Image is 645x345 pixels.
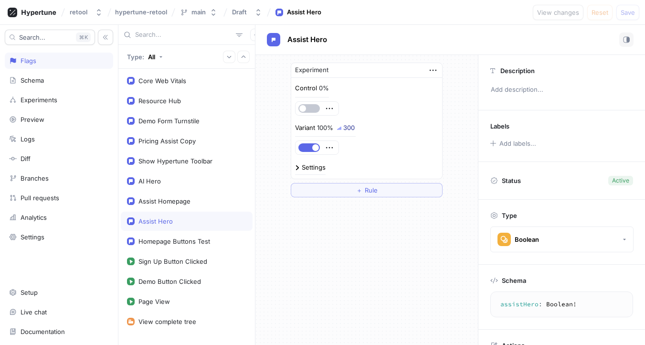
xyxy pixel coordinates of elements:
div: Sign Up Button Clicked [138,258,207,265]
div: View complete tree [138,318,196,325]
div: Pull requests [21,194,59,202]
button: Save [616,5,639,20]
button: Type: All [124,48,166,65]
span: Rule [365,187,378,193]
button: Add labels... [487,137,539,150]
div: Demo Form Turnstile [138,117,200,125]
div: Diff [21,155,31,162]
div: Assist Hero [287,8,321,17]
p: Labels [490,122,509,130]
button: Draft [228,4,266,20]
input: Search... [135,30,232,40]
div: Add labels... [499,140,536,147]
div: Analytics [21,214,47,221]
div: 0% [319,85,329,91]
div: Demo Button Clicked [138,278,201,285]
div: Page View [138,298,170,305]
span: ＋ [356,187,362,193]
span: hypertune-retool [115,9,167,15]
textarea: assistHero: Boolean! [495,296,629,313]
p: Add description... [486,82,637,98]
p: Type: [127,53,144,61]
div: Flags [21,57,36,65]
button: retool [66,4,106,20]
div: Active [612,176,629,185]
div: Experiments [21,96,57,104]
span: Assist Hero [287,36,327,43]
button: main [176,4,221,20]
div: 300 [343,125,355,131]
div: Logs [21,135,35,143]
div: Setup [21,289,38,296]
div: Branches [21,174,49,182]
div: Assist Hero [138,217,173,225]
span: Reset [592,10,608,15]
button: Collapse all [237,51,250,63]
p: Variant [295,123,315,133]
div: Schema [21,76,44,84]
div: Show Hypertune Toolbar [138,157,212,165]
button: View changes [533,5,583,20]
p: Control [295,84,317,93]
div: Settings [21,233,44,241]
button: ＋Rule [291,183,443,197]
div: Boolean [515,236,539,244]
div: Settings [302,164,326,171]
span: Save [621,10,635,15]
button: Reset [587,5,613,20]
div: Assist Homepage [138,197,190,205]
button: Expand all [223,51,235,63]
div: Core Web Vitals [138,77,186,85]
div: Homepage Buttons Test [138,237,210,245]
div: AI Hero [138,177,161,185]
div: Live chat [21,308,47,316]
div: All [148,53,155,61]
div: Draft [232,8,247,16]
div: Pricing Assist Copy [138,137,196,145]
span: View changes [537,10,579,15]
p: Description [500,67,535,75]
div: retool [70,8,87,16]
span: Search... [19,34,45,40]
p: Schema [502,277,526,284]
div: K [76,32,91,42]
p: Status [502,174,521,187]
div: Resource Hub [138,97,181,105]
div: Experiment [295,65,328,75]
div: Preview [21,116,44,123]
button: Search...K [5,30,95,45]
p: Type [502,212,517,219]
div: Documentation [21,328,65,335]
div: 100% [317,125,333,131]
a: Documentation [5,323,113,340]
button: Boolean [490,226,634,252]
div: main [191,8,206,16]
